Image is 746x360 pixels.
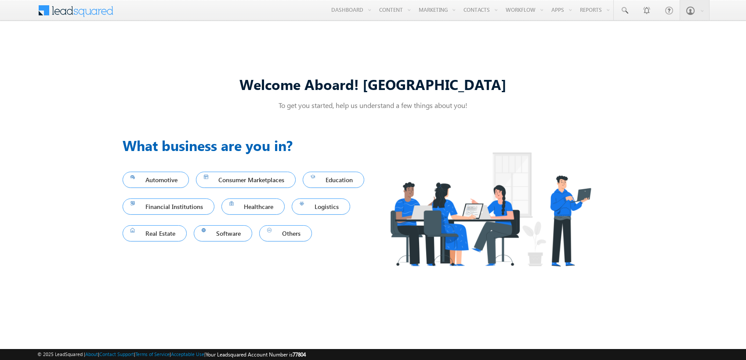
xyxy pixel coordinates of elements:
h3: What business are you in? [123,135,373,156]
span: © 2025 LeadSquared | | | | | [37,350,306,359]
span: Others [267,227,304,239]
span: Healthcare [229,201,277,212]
a: About [85,351,98,357]
span: Logistics [300,201,342,212]
span: 77804 [293,351,306,358]
a: Acceptable Use [171,351,204,357]
span: Your Leadsquared Account Number is [206,351,306,358]
span: Financial Institutions [130,201,206,212]
div: Welcome Aboard! [GEOGRAPHIC_DATA] [123,75,623,94]
span: Automotive [130,174,181,186]
span: Software [202,227,245,239]
span: Real Estate [130,227,179,239]
p: To get you started, help us understand a few things about you! [123,101,623,110]
span: Consumer Marketplaces [204,174,288,186]
a: Contact Support [99,351,134,357]
span: Education [311,174,356,186]
a: Terms of Service [135,351,170,357]
img: Industry.png [373,135,608,284]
